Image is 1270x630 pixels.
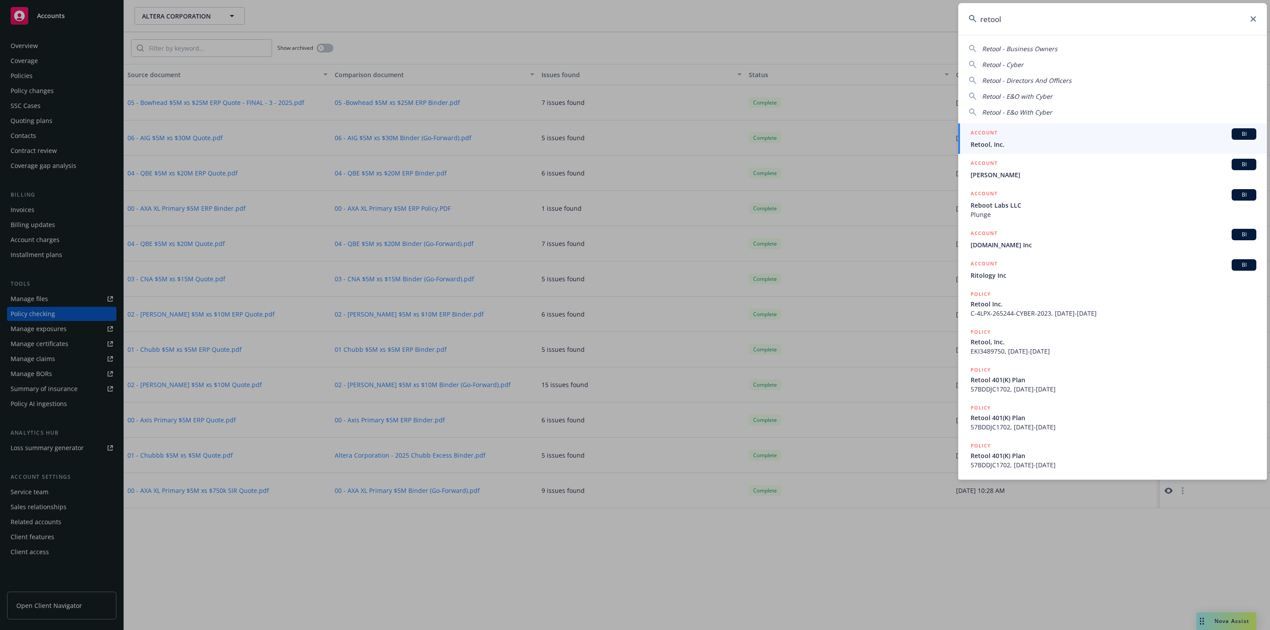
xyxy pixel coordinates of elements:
span: 57BDDJC1702, [DATE]-[DATE] [971,460,1256,470]
a: ACCOUNTBI[DOMAIN_NAME] Inc [958,224,1267,254]
span: Retool 401(K) Plan [971,375,1256,384]
span: BI [1235,160,1253,168]
span: BI [1235,191,1253,199]
span: BI [1235,231,1253,239]
h5: ACCOUNT [971,128,997,139]
span: 57BDDJC1702, [DATE]-[DATE] [971,384,1256,394]
span: Retool Inc. [971,299,1256,309]
input: Search... [958,3,1267,35]
a: POLICYRetool, Inc.EKI3489750, [DATE]-[DATE] [958,323,1267,361]
h5: ACCOUNT [971,159,997,169]
span: 57BDDJC1702, [DATE]-[DATE] [971,422,1256,432]
span: Plunge [971,210,1256,219]
span: Retool - Directors And Officers [982,76,1072,85]
span: Retool, Inc. [971,140,1256,149]
h5: POLICY [971,365,991,374]
span: BI [1235,261,1253,269]
a: ACCOUNTBI[PERSON_NAME] [958,154,1267,184]
a: POLICYRetool Inc.C-4LPX-265244-CYBER-2023, [DATE]-[DATE] [958,285,1267,323]
h5: POLICY [971,328,991,336]
h5: ACCOUNT [971,259,997,270]
a: POLICYRetool 401(K) Plan57BDDJC1702, [DATE]-[DATE] [958,399,1267,436]
span: Retool, Inc. [971,337,1256,347]
span: [DOMAIN_NAME] Inc [971,240,1256,250]
span: Retool - E&O with Cyber [982,92,1053,101]
h5: ACCOUNT [971,229,997,239]
span: Retool - Cyber [982,60,1023,69]
a: POLICYRetool 401(K) Plan57BDDJC1702, [DATE]-[DATE] [958,436,1267,474]
a: ACCOUNTBIRitology Inc [958,254,1267,285]
span: [PERSON_NAME] [971,170,1256,179]
span: C-4LPX-265244-CYBER-2023, [DATE]-[DATE] [971,309,1256,318]
span: Reboot Labs LLC [971,201,1256,210]
h5: POLICY [971,403,991,412]
span: Retool - E&o With Cyber [982,108,1052,116]
span: EKI3489750, [DATE]-[DATE] [971,347,1256,356]
a: ACCOUNTBIRetool, Inc. [958,123,1267,154]
a: ACCOUNTBIReboot Labs LLCPlunge [958,184,1267,224]
span: Retool 401(K) Plan [971,413,1256,422]
span: Ritology Inc [971,271,1256,280]
span: Retool 401(K) Plan [971,451,1256,460]
h5: POLICY [971,290,991,298]
span: Retool - Business Owners [982,45,1057,53]
h5: POLICY [971,441,991,450]
span: BI [1235,130,1253,138]
a: POLICYRetool 401(K) Plan57BDDJC1702, [DATE]-[DATE] [958,361,1267,399]
h5: ACCOUNT [971,189,997,200]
